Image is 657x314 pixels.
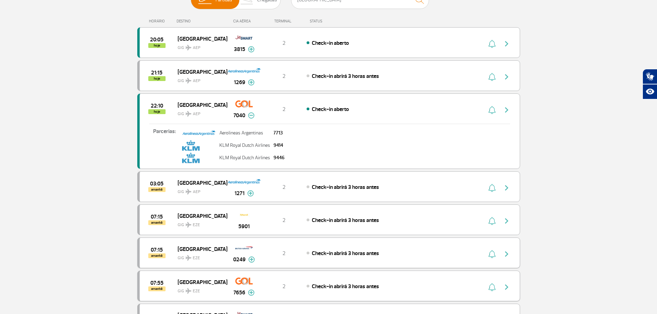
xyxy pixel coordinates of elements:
[488,184,496,192] img: sino-painel-voo.svg
[193,288,200,294] span: EZE
[273,143,285,148] p: 9414
[502,40,511,48] img: seta-direita-painel-voo.svg
[643,69,657,84] button: Abrir tradutor de língua de sinais.
[312,184,379,191] span: Check-in abrirá 3 horas antes
[227,19,261,23] div: CIA AÉREA
[186,288,191,294] img: destiny_airplane.svg
[178,74,222,84] span: GIG
[178,67,222,76] span: [GEOGRAPHIC_DATA]
[148,76,166,81] span: hoje
[148,220,166,225] span: amanhã
[488,217,496,225] img: sino-painel-voo.svg
[248,46,255,52] img: mais-info-painel-voo.svg
[148,43,166,48] span: hoje
[233,255,246,264] span: 0249
[151,214,163,219] span: 2025-09-26 07:15:00
[178,107,222,117] span: GIG
[238,222,250,231] span: 5901
[151,103,163,108] span: 2025-09-25 22:10:00
[150,281,163,285] span: 2025-09-26 07:55:00
[488,40,496,48] img: sino-painel-voo.svg
[282,217,286,224] span: 2
[186,78,191,83] img: destiny_airplane.svg
[248,112,255,119] img: menos-info-painel-voo.svg
[148,187,166,192] span: amanhã
[502,217,511,225] img: seta-direita-painel-voo.svg
[182,127,216,139] img: Property%201%3DAEROLINEAS.jpg
[182,152,200,164] img: klm.png
[273,131,285,135] p: 7713
[282,184,286,191] span: 2
[219,131,270,135] p: Aerolineas Argentinas
[178,185,222,195] span: GIG
[139,19,177,23] div: HORÁRIO
[193,189,200,195] span: AEP
[219,155,270,160] p: KLM Royal Dutch Airlines
[193,78,200,84] span: AEP
[177,19,227,23] div: DESTINO
[312,250,379,257] span: Check-in abrirá 3 horas antes
[643,84,657,99] button: Abrir recursos assistivos.
[261,19,306,23] div: TERMINAL
[306,19,362,23] div: STATUS
[178,284,222,294] span: GIG
[186,255,191,261] img: destiny_airplane.svg
[502,283,511,291] img: seta-direita-painel-voo.svg
[502,73,511,81] img: seta-direita-painel-voo.svg
[178,251,222,261] span: GIG
[178,100,222,109] span: [GEOGRAPHIC_DATA]
[186,222,191,227] img: destiny_airplane.svg
[219,143,270,148] p: KLM Royal Dutch Airlines
[488,250,496,258] img: sino-painel-voo.svg
[182,140,200,151] img: klm.png
[186,189,191,194] img: destiny_airplane.svg
[178,34,222,43] span: [GEOGRAPHIC_DATA]
[282,40,286,47] span: 2
[186,45,191,50] img: destiny_airplane.svg
[282,106,286,113] span: 2
[282,283,286,290] span: 2
[193,255,200,261] span: EZE
[193,111,200,117] span: AEP
[151,247,163,252] span: 2025-09-26 07:15:00
[233,111,245,120] span: 7040
[150,37,163,42] span: 2025-09-25 20:05:00
[312,73,379,80] span: Check-in abrirá 3 horas antes
[502,184,511,192] img: seta-direita-painel-voo.svg
[312,283,379,290] span: Check-in abrirá 3 horas antes
[502,106,511,114] img: seta-direita-painel-voo.svg
[234,45,245,53] span: 3815
[282,73,286,80] span: 2
[273,155,285,160] p: 9446
[178,41,222,51] span: GIG
[186,111,191,117] img: destiny_airplane.svg
[178,218,222,228] span: GIG
[178,277,222,286] span: [GEOGRAPHIC_DATA]
[150,181,163,186] span: 2025-09-26 03:05:00
[148,109,166,114] span: hoje
[502,250,511,258] img: seta-direita-painel-voo.svg
[247,190,254,196] img: mais-info-painel-voo.svg
[248,256,255,263] img: mais-info-painel-voo.svg
[235,189,245,197] span: 1271
[233,288,245,297] span: 7656
[312,40,349,47] span: Check-in aberto
[643,69,657,99] div: Plugin de acessibilidade da Hand Talk.
[312,217,379,224] span: Check-in abrirá 3 horas antes
[234,78,245,87] span: 1269
[248,290,255,296] img: mais-info-painel-voo.svg
[151,70,162,75] span: 2025-09-25 21:15:00
[193,222,200,228] span: EZE
[148,253,166,258] span: amanhã
[248,79,255,85] img: mais-info-painel-voo.svg
[488,106,496,114] img: sino-painel-voo.svg
[488,73,496,81] img: sino-painel-voo.svg
[178,211,222,220] span: [GEOGRAPHIC_DATA]
[148,286,166,291] span: amanhã
[178,244,222,253] span: [GEOGRAPHIC_DATA]
[312,106,349,113] span: Check-in aberto
[488,283,496,291] img: sino-painel-voo.svg
[178,178,222,187] span: [GEOGRAPHIC_DATA]
[140,127,180,159] p: Parcerias:
[193,45,200,51] span: AEP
